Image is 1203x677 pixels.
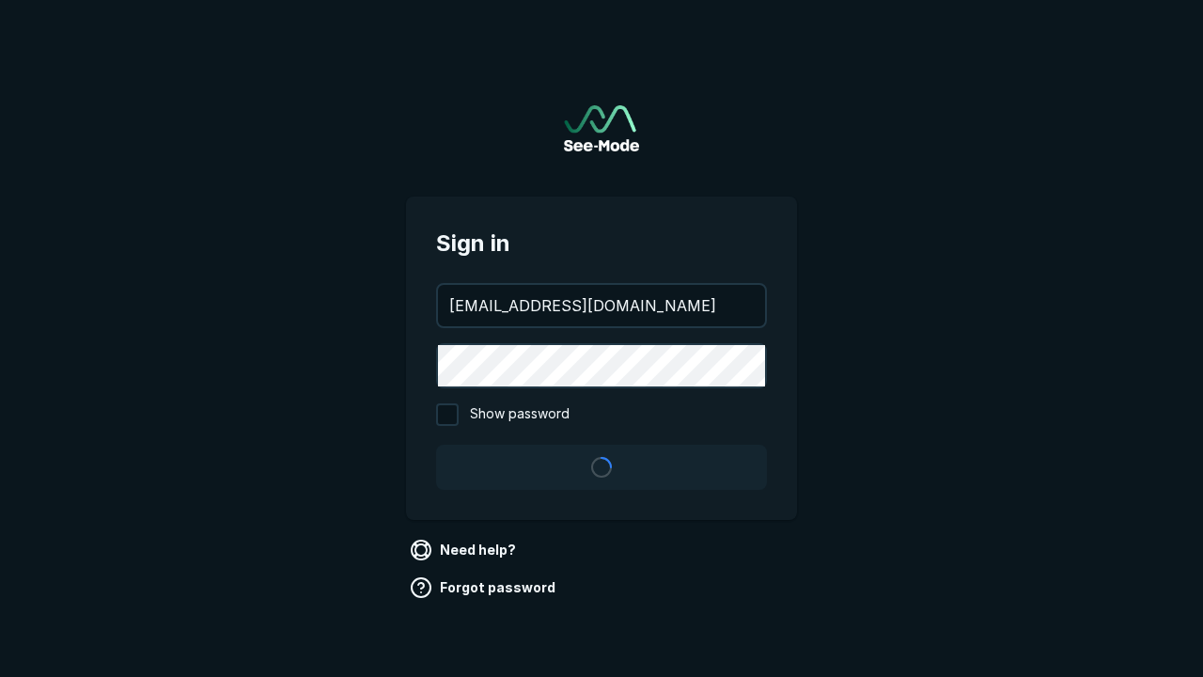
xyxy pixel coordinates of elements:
span: Show password [470,403,570,426]
a: Need help? [406,535,523,565]
a: Go to sign in [564,105,639,151]
span: Sign in [436,227,767,260]
img: See-Mode Logo [564,105,639,151]
a: Forgot password [406,573,563,603]
input: your@email.com [438,285,765,326]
